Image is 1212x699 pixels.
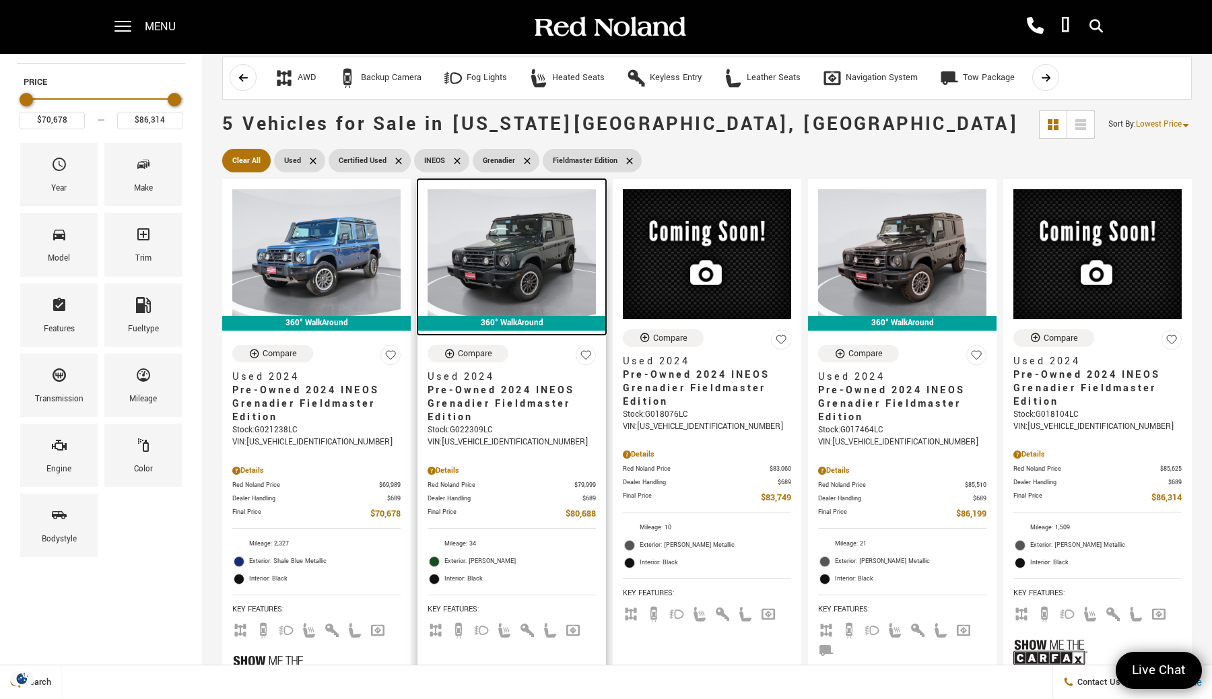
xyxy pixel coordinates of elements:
span: Final Price [428,507,566,521]
a: Used 2024Pre-Owned 2024 INEOS Grenadier Fieldmaster Edition [818,370,986,424]
div: VIN: [US_VEHICLE_IDENTIFICATION_NUMBER] [623,421,791,433]
div: Navigation System [822,68,842,88]
span: Leather Seats [347,624,363,634]
span: Navigation Sys [565,624,581,634]
span: Exterior: [PERSON_NAME] Metallic [1030,539,1182,552]
span: AWD [818,624,834,634]
div: YearYear [20,143,98,206]
span: Interior: Black [640,556,791,570]
button: Save Vehicle [771,329,791,356]
img: 2024 INEOS Grenadier Fieldmaster Edition [232,189,401,316]
span: Transmission [51,364,67,392]
span: Navigation Sys [1151,607,1167,618]
div: Leather Seats [723,68,743,88]
span: AWD [428,624,444,634]
span: Leather Seats [1128,607,1144,618]
span: $83,060 [770,464,791,474]
div: Pricing Details - Pre-Owned 2024 INEOS Grenadier Fieldmaster Edition With Navigation & 4WD [818,465,986,477]
div: VIN: [US_VEHICLE_IDENTIFICATION_NUMBER] [428,436,596,448]
div: Keyless Entry [650,72,702,84]
span: Red Noland Price [623,464,770,474]
div: 360° WalkAround [417,316,606,331]
span: Fog Lights [1059,607,1075,618]
div: MileageMileage [104,354,182,417]
a: Dealer Handling $689 [818,494,986,504]
a: Red Noland Price $85,625 [1013,464,1182,474]
div: Engine [46,462,71,477]
a: Final Price $80,688 [428,507,596,521]
span: Navigation Sys [760,607,776,618]
button: Keyless EntryKeyless Entry [619,64,709,92]
a: Final Price $86,314 [1013,491,1182,505]
span: Sort By : [1108,119,1136,130]
span: $689 [973,494,986,504]
span: Year [51,153,67,181]
div: 360° WalkAround [222,316,411,331]
span: Pre-Owned 2024 INEOS Grenadier Fieldmaster Edition [818,384,976,424]
span: Exterior: [PERSON_NAME] Metallic [640,539,791,552]
span: AWD [1013,607,1030,618]
span: Pre-Owned 2024 INEOS Grenadier Fieldmaster Edition [1013,368,1172,409]
div: FueltypeFueltype [104,284,182,347]
button: Heated SeatsHeated Seats [521,64,612,92]
a: Dealer Handling $689 [232,494,401,504]
img: Red Noland Auto Group [532,15,687,39]
button: Fog LightsFog Lights [436,64,514,92]
span: Backup Camera [841,624,857,634]
span: Color [135,434,151,462]
div: Stock : G018104LC [1013,409,1182,421]
div: Tow Package [963,72,1015,84]
span: Trim [135,223,151,251]
h5: Price [24,76,178,88]
a: Dealer Handling $689 [1013,477,1182,488]
span: Used 2024 [232,370,391,384]
div: VIN: [US_VEHICLE_IDENTIFICATION_NUMBER] [232,436,401,448]
img: Show Me the CARFAX Badge [1013,628,1087,677]
li: Mileage: 1,509 [1013,519,1182,537]
button: Save Vehicle [1161,329,1182,356]
span: Engine [51,434,67,462]
span: Keyless Entry [714,607,731,618]
span: Keyless Entry [519,624,535,634]
span: Tow Package [818,644,834,654]
span: Navigation Sys [955,624,972,634]
span: Keyless Entry [324,624,340,634]
div: Pricing Details - Pre-Owned 2024 INEOS Grenadier Fieldmaster Edition With Navigation & 4WD [232,465,401,477]
div: ColorColor [104,424,182,487]
input: Minimum [20,112,85,129]
span: Dealer Handling [428,494,582,504]
div: Mileage [129,392,157,407]
span: $85,625 [1160,464,1182,474]
img: 2024 INEOS Grenadier Fieldmaster Edition [1013,189,1182,319]
a: Red Noland Price $85,510 [818,480,986,490]
span: Heated Seats [496,624,512,634]
button: Leather SeatsLeather Seats [716,64,808,92]
div: Price [20,88,182,129]
span: Keyless Entry [1105,607,1121,618]
span: Key Features : [623,586,791,601]
img: 2024 INEOS Grenadier Fieldmaster Edition [818,189,986,316]
div: Transmission [35,392,83,407]
a: Red Noland Price $83,060 [623,464,791,474]
span: Navigation Sys [370,624,386,634]
span: Key Features : [428,602,596,617]
span: Exterior: Shale Blue Metallic [249,555,401,568]
img: 2024 INEOS Grenadier Fieldmaster Edition [623,189,791,319]
span: $79,999 [574,480,596,490]
div: Backup Camera [337,68,358,88]
span: Lowest Price [1136,119,1182,130]
span: Make [135,153,151,181]
div: BodystyleBodystyle [20,494,98,557]
div: FeaturesFeatures [20,284,98,347]
div: AWD [274,68,294,88]
button: Compare Vehicle [428,345,508,362]
span: $70,678 [370,507,401,521]
span: Used [284,152,301,169]
span: Interior: Black [444,572,596,586]
button: Compare Vehicle [818,345,899,362]
div: EngineEngine [20,424,98,487]
span: Red Noland Price [232,480,379,490]
button: AWDAWD [267,64,323,92]
span: Heated Seats [692,607,708,618]
span: Pre-Owned 2024 INEOS Grenadier Fieldmaster Edition [428,384,586,424]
